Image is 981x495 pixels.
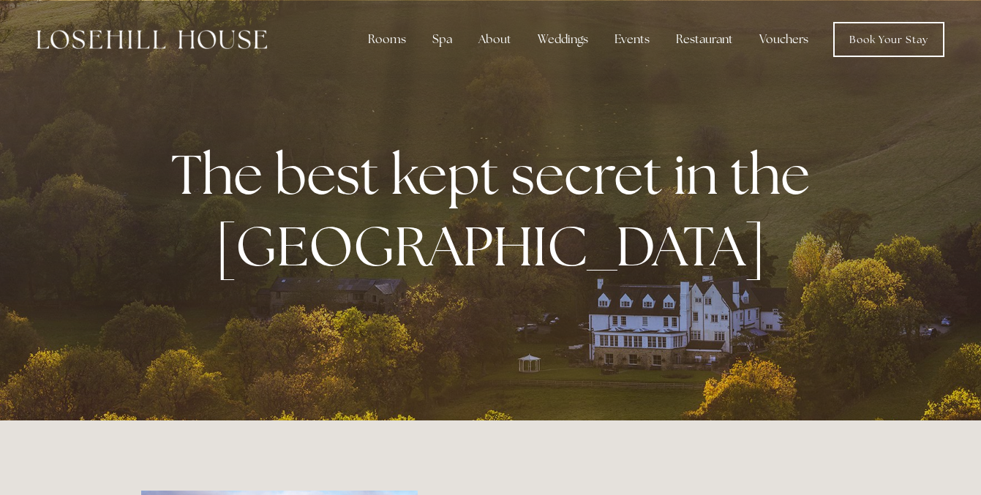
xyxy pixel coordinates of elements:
[603,25,661,54] div: Events
[467,25,523,54] div: About
[171,138,822,281] strong: The best kept secret in the [GEOGRAPHIC_DATA]
[421,25,464,54] div: Spa
[356,25,418,54] div: Rooms
[37,30,267,49] img: Losehill House
[748,25,820,54] a: Vouchers
[526,25,600,54] div: Weddings
[664,25,745,54] div: Restaurant
[833,22,944,57] a: Book Your Stay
